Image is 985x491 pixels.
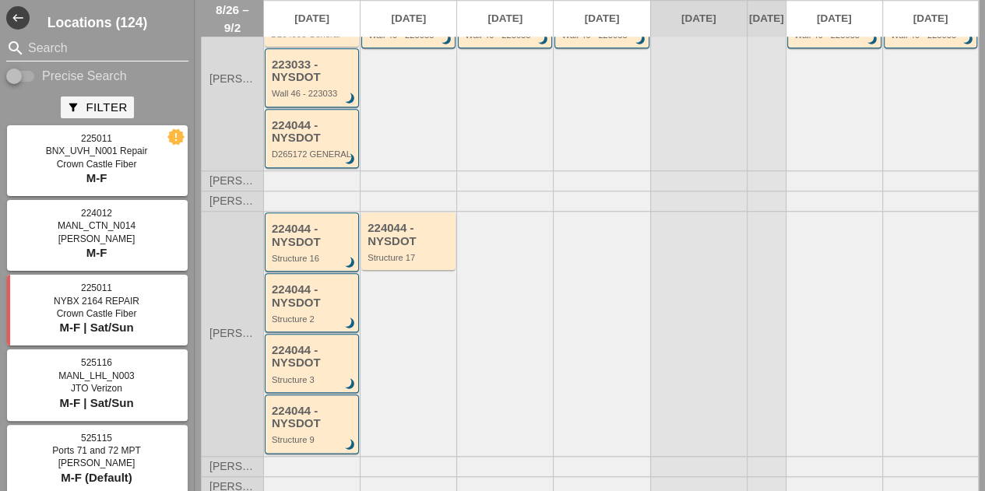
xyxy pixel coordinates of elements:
[209,175,255,187] span: [PERSON_NAME]
[342,151,359,168] i: brightness_3
[58,370,134,381] span: MANL_LHL_N003
[169,130,183,144] i: new_releases
[272,149,354,159] div: D265172 GENERAL
[58,220,135,231] span: MANL_CTN_N014
[86,246,107,259] span: M-F
[6,6,30,30] i: west
[342,254,359,272] i: brightness_3
[272,254,354,263] div: Structure 16
[71,383,122,394] span: JTO Verizon
[61,471,132,484] span: M-F (Default)
[57,308,137,319] span: Crown Castle Fiber
[209,1,255,37] span: 8/26 – 9/2
[46,146,148,156] span: BNX_UVH_N001 Repair
[272,223,354,248] div: 224044 - NYSDOT
[209,461,255,472] span: [PERSON_NAME]
[6,6,30,30] button: Shrink Sidebar
[272,405,354,430] div: 224044 - NYSDOT
[651,1,747,37] a: [DATE]
[361,1,456,37] a: [DATE]
[52,445,140,456] span: Ports 71 and 72 MPT
[272,375,354,384] div: Structure 3
[67,101,79,114] i: filter_alt
[61,96,133,118] button: Filter
[81,433,112,444] span: 525115
[54,296,139,307] span: NYBX 2164 REPAIR
[368,222,452,247] div: 224044 - NYSDOT
[264,1,360,37] a: [DATE]
[342,376,359,393] i: brightness_3
[342,90,359,107] i: brightness_3
[57,159,137,170] span: Crown Castle Fiber
[67,99,127,117] div: Filter
[209,73,255,85] span: [PERSON_NAME]
[81,357,112,368] span: 525116
[342,437,359,454] i: brightness_3
[272,435,354,444] div: Structure 9
[748,1,786,37] a: [DATE]
[209,195,255,207] span: [PERSON_NAME]
[81,208,112,219] span: 224012
[457,1,553,37] a: [DATE]
[28,36,167,61] input: Search
[59,321,133,334] span: M-F | Sat/Sun
[632,31,649,48] i: brightness_3
[272,58,354,84] div: 223033 - NYSDOT
[272,344,354,370] div: 224044 - NYSDOT
[883,1,978,37] a: [DATE]
[6,39,25,58] i: search
[272,89,354,98] div: Wall 46 - 223033
[960,31,977,48] i: brightness_3
[59,396,133,409] span: M-F | Sat/Sun
[58,233,135,244] span: [PERSON_NAME]
[272,314,354,324] div: Structure 2
[58,458,135,468] span: [PERSON_NAME]
[81,282,112,293] span: 225011
[368,253,452,262] div: Structure 17
[535,31,552,48] i: brightness_3
[438,31,456,48] i: brightness_3
[554,1,649,37] a: [DATE]
[6,67,188,86] div: Enable Precise search to match search terms exactly.
[864,31,881,48] i: brightness_3
[86,171,107,184] span: M-F
[209,328,255,339] span: [PERSON_NAME]
[272,283,354,309] div: 224044 - NYSDOT
[342,315,359,332] i: brightness_3
[272,119,354,145] div: 224044 - NYSDOT
[81,133,112,144] span: 225011
[42,68,127,84] label: Precise Search
[786,1,882,37] a: [DATE]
